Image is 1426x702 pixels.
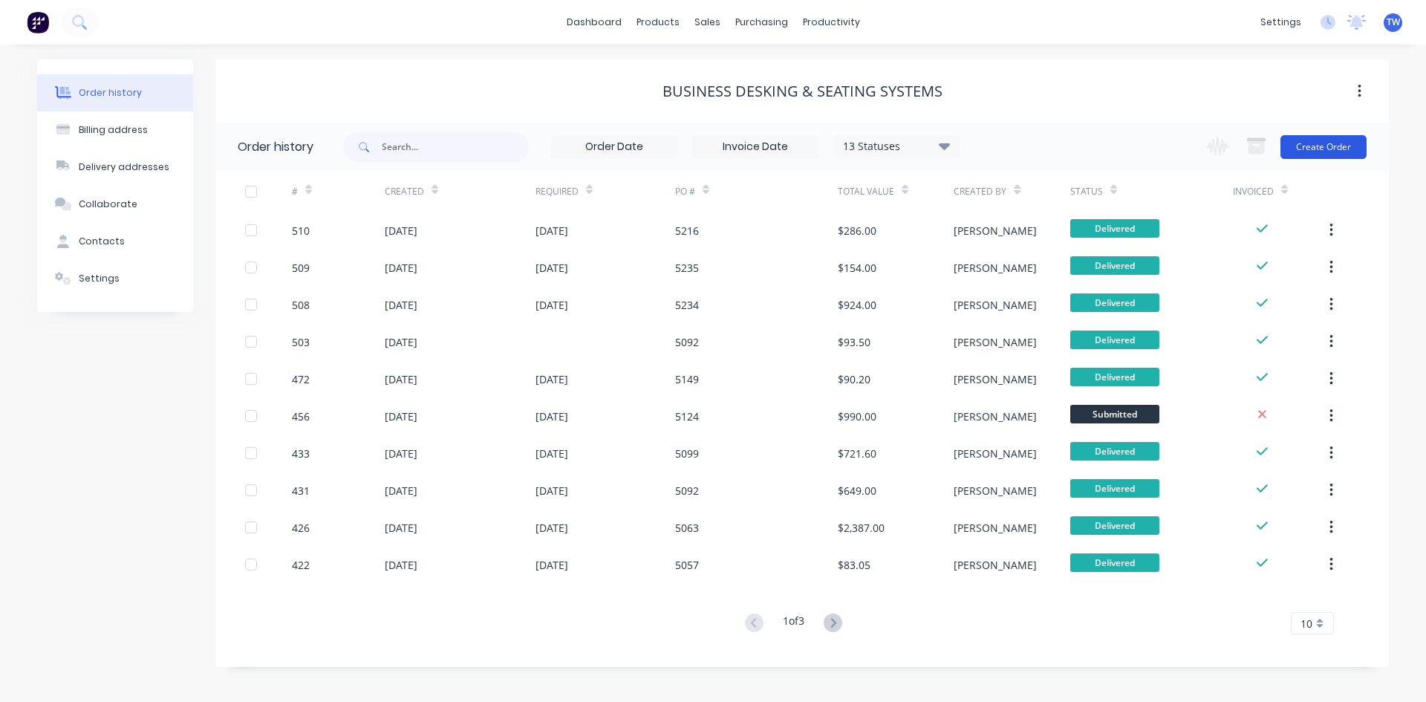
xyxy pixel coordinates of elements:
[385,171,535,212] div: Created
[838,371,870,387] div: $90.20
[1070,479,1159,498] span: Delivered
[693,136,818,158] input: Invoice Date
[954,223,1037,238] div: [PERSON_NAME]
[37,149,193,186] button: Delivery addresses
[954,334,1037,350] div: [PERSON_NAME]
[292,483,310,498] div: 431
[1253,11,1309,33] div: settings
[535,371,568,387] div: [DATE]
[535,171,675,212] div: Required
[385,557,417,573] div: [DATE]
[954,171,1069,212] div: Created By
[535,483,568,498] div: [DATE]
[1070,185,1103,198] div: Status
[1070,293,1159,312] span: Delivered
[292,371,310,387] div: 472
[1070,405,1159,423] span: Submitted
[37,74,193,111] button: Order history
[838,260,876,276] div: $154.00
[385,409,417,424] div: [DATE]
[675,171,838,212] div: PO #
[838,334,870,350] div: $93.50
[675,446,699,461] div: 5099
[675,334,699,350] div: 5092
[292,297,310,313] div: 508
[675,185,695,198] div: PO #
[1233,185,1274,198] div: Invoiced
[834,138,959,155] div: 13 Statuses
[292,185,298,198] div: #
[1070,442,1159,461] span: Delivered
[783,613,804,634] div: 1 of 3
[292,557,310,573] div: 422
[1070,553,1159,572] span: Delivered
[385,223,417,238] div: [DATE]
[79,160,169,174] div: Delivery addresses
[535,446,568,461] div: [DATE]
[552,136,677,158] input: Order Date
[675,260,699,276] div: 5235
[675,557,699,573] div: 5057
[79,198,137,211] div: Collaborate
[795,11,867,33] div: productivity
[535,409,568,424] div: [DATE]
[385,297,417,313] div: [DATE]
[37,260,193,297] button: Settings
[385,446,417,461] div: [DATE]
[535,223,568,238] div: [DATE]
[292,520,310,536] div: 426
[1300,616,1312,631] span: 10
[559,11,629,33] a: dashboard
[1387,16,1400,29] span: TW
[292,171,385,212] div: #
[27,11,49,33] img: Factory
[1280,135,1367,159] button: Create Order
[1070,171,1233,212] div: Status
[292,260,310,276] div: 509
[838,446,876,461] div: $721.60
[687,11,728,33] div: sales
[675,297,699,313] div: 5234
[629,11,687,33] div: products
[79,272,120,285] div: Settings
[37,223,193,260] button: Contacts
[954,520,1037,536] div: [PERSON_NAME]
[1070,219,1159,238] span: Delivered
[37,186,193,223] button: Collaborate
[954,409,1037,424] div: [PERSON_NAME]
[675,371,699,387] div: 5149
[838,483,876,498] div: $649.00
[675,409,699,424] div: 5124
[385,520,417,536] div: [DATE]
[1233,171,1326,212] div: Invoiced
[238,138,313,156] div: Order history
[954,371,1037,387] div: [PERSON_NAME]
[838,520,885,536] div: $2,387.00
[675,520,699,536] div: 5063
[79,235,125,248] div: Contacts
[838,223,876,238] div: $286.00
[728,11,795,33] div: purchasing
[838,557,870,573] div: $83.05
[535,185,579,198] div: Required
[292,446,310,461] div: 433
[535,520,568,536] div: [DATE]
[838,171,954,212] div: Total Value
[37,111,193,149] button: Billing address
[838,185,894,198] div: Total Value
[954,483,1037,498] div: [PERSON_NAME]
[675,223,699,238] div: 5216
[385,371,417,387] div: [DATE]
[79,86,142,100] div: Order history
[535,297,568,313] div: [DATE]
[292,223,310,238] div: 510
[954,297,1037,313] div: [PERSON_NAME]
[838,297,876,313] div: $924.00
[385,185,424,198] div: Created
[1070,516,1159,535] span: Delivered
[79,123,148,137] div: Billing address
[535,557,568,573] div: [DATE]
[954,446,1037,461] div: [PERSON_NAME]
[675,483,699,498] div: 5092
[292,409,310,424] div: 456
